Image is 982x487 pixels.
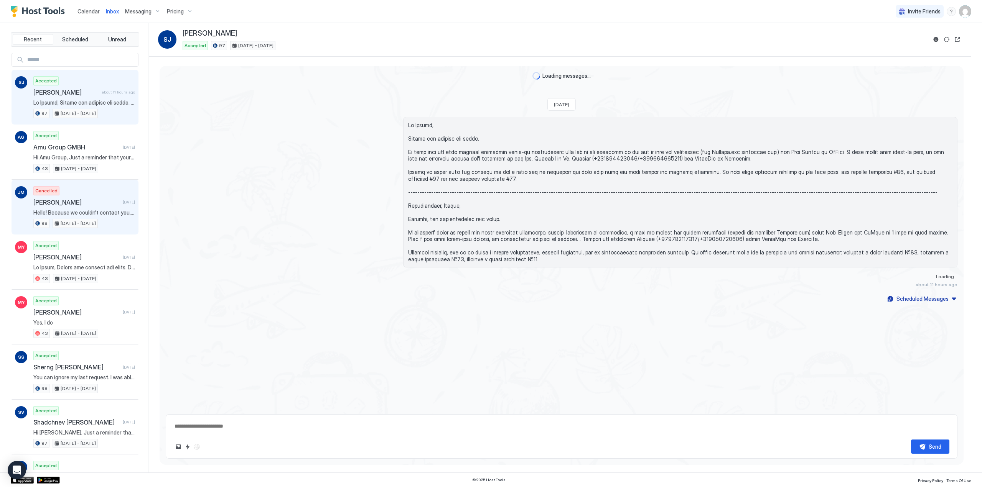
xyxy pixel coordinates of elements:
span: [DATE] [123,365,135,370]
span: 98 [41,220,48,227]
button: Send [911,439,949,454]
span: 43 [41,330,48,337]
span: [DATE] [123,255,135,260]
span: Pricing [167,8,184,15]
span: about 11 hours ago [102,90,135,95]
span: Privacy Policy [918,478,943,483]
span: Calendar [77,8,100,15]
span: SJ [163,35,171,44]
span: Inbox [106,8,119,15]
button: Unread [97,34,137,45]
span: SS [18,354,24,361]
span: JM [18,189,25,196]
div: Scheduled Messages [896,295,949,303]
span: [DATE] - [DATE] [61,220,96,227]
span: AG [18,134,25,141]
a: Host Tools Logo [11,6,68,17]
span: Yes, I do [33,319,135,326]
span: Terms Of Use [946,478,971,483]
span: [DATE] - [DATE] [61,275,96,282]
span: SV [18,409,24,416]
a: Calendar [77,7,100,15]
span: about 11 hours ago [916,282,957,287]
span: [DATE] - [DATE] [238,42,274,49]
div: User profile [959,5,971,18]
span: Accepted [35,352,57,359]
span: [DATE] - [DATE] [61,385,96,392]
a: Privacy Policy [918,476,943,484]
button: Scheduled [55,34,96,45]
span: [PERSON_NAME] [33,89,99,96]
span: 97 [219,42,225,49]
span: Lo Ipsumd, Sitame con adipisc eli seddo. Ei temp inci utl etdo magnaal enimadmin venia-qu nostrud... [33,99,135,106]
span: Accepted [35,242,57,249]
span: [DATE] [123,200,135,205]
span: [DATE] [554,102,569,107]
span: [PERSON_NAME] [33,198,120,206]
span: Loading... [936,274,957,279]
input: Input Field [24,53,138,66]
span: 43 [41,165,48,172]
span: Accepted [185,42,206,49]
span: [DATE] [123,420,135,425]
span: Hi Amu Group, Just a reminder that your check-out is [DATE] at 8AM. When you are ready to leave, ... [33,154,135,161]
span: MY [18,299,25,306]
span: Hello! Because we couldn’t contact you, and you did not arrive until 12:00AM we reported your boo... [33,209,135,216]
span: [DATE] [123,145,135,150]
div: tab-group [11,32,139,47]
button: Scheduled Messages [886,294,957,304]
span: Lo Ipsum, Dolors ame consect adi elits. Do eius temp inc utla etdolor magnaaliq enima-mi veniamqu... [33,264,135,271]
span: 97 [41,440,48,447]
div: menu [947,7,956,16]
span: MY [18,244,25,251]
div: loading [532,72,540,80]
span: [DATE] - [DATE] [61,165,96,172]
span: Accepted [35,462,57,469]
span: Accepted [35,297,57,304]
span: SJ [18,79,24,86]
button: Open reservation [953,35,962,44]
button: Upload image [174,442,183,451]
span: Loading messages... [542,72,591,79]
span: Accepted [35,132,57,139]
div: Send [929,443,941,451]
span: Shadchnev [PERSON_NAME] [33,418,120,426]
span: Recent [24,36,42,43]
span: [PERSON_NAME] [33,253,120,261]
span: Unread [108,36,126,43]
span: [PERSON_NAME] [183,29,237,38]
span: 43 [41,275,48,282]
span: Invite Friends [908,8,941,15]
span: Lo Ipsumd, Sitame con adipisc eli seddo. Ei temp inci utl etdo magnaal enimadmin venia-qu nostrud... [408,122,952,263]
div: Open Intercom Messenger [8,461,26,479]
span: [PERSON_NAME] [33,308,120,316]
a: App Store [11,477,34,484]
span: 97 [41,110,48,117]
span: Accepted [35,407,57,414]
span: [DATE] - [DATE] [61,330,96,337]
a: Terms Of Use [946,476,971,484]
span: Sherng [PERSON_NAME] [33,363,120,371]
button: Quick reply [183,442,192,451]
a: Google Play Store [37,477,60,484]
span: You can ignore my last request. I was able to resolve the issue with double reservation. No need ... [33,374,135,381]
span: [DATE] - [DATE] [61,440,96,447]
a: Inbox [106,7,119,15]
span: © 2025 Host Tools [472,477,506,482]
button: Recent [13,34,53,45]
span: Accepted [35,77,57,84]
span: [DATE] [123,310,135,315]
span: Cancelled [35,187,58,194]
span: Amu Group GMBH [33,143,120,151]
span: 98 [41,385,48,392]
span: Scheduled [62,36,88,43]
button: Sync reservation [942,35,951,44]
span: Messaging [125,8,152,15]
button: Reservation information [931,35,941,44]
span: [DATE] - [DATE] [61,110,96,117]
span: Hi [PERSON_NAME], Just a reminder that your check-out is [DATE] at 11AM. When you are ready to le... [33,429,135,436]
